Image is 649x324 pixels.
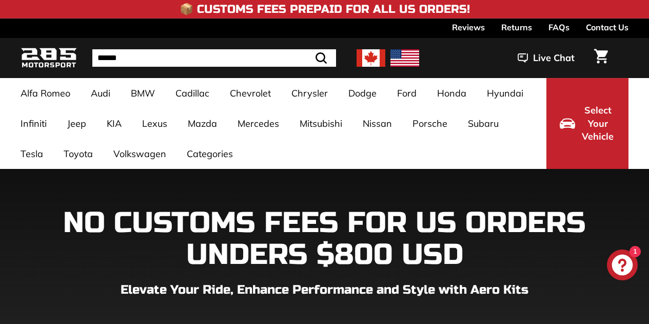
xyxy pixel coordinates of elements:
[352,108,402,139] a: Nissan
[546,78,628,169] button: Select Your Vehicle
[338,78,387,108] a: Dodge
[427,78,477,108] a: Honda
[10,108,57,139] a: Infiniti
[604,250,641,283] inbox-online-store-chat: Shopify online store chat
[132,108,178,139] a: Lexus
[588,41,614,75] a: Cart
[289,108,352,139] a: Mitsubishi
[21,281,628,299] p: Elevate Your Ride, Enhance Performance and Style with Aero Kits
[504,45,588,71] button: Live Chat
[103,139,176,169] a: Volkswagen
[165,78,220,108] a: Cadillac
[92,49,336,67] input: Search
[452,18,485,36] a: Reviews
[21,46,77,70] img: Logo_285_Motorsport_areodynamics_components
[57,108,96,139] a: Jeep
[281,78,338,108] a: Chrysler
[387,78,427,108] a: Ford
[402,108,458,139] a: Porsche
[501,18,532,36] a: Returns
[10,139,53,169] a: Tesla
[533,51,575,65] span: Live Chat
[96,108,132,139] a: KIA
[10,78,81,108] a: Alfa Romeo
[178,108,227,139] a: Mazda
[220,78,281,108] a: Chevrolet
[580,104,615,143] span: Select Your Vehicle
[21,207,628,271] h1: NO CUSTOMS FEES FOR US ORDERS UNDERS $800 USD
[53,139,103,169] a: Toyota
[180,3,470,15] h4: 📦 Customs Fees Prepaid for All US Orders!
[227,108,289,139] a: Mercedes
[176,139,243,169] a: Categories
[477,78,534,108] a: Hyundai
[81,78,121,108] a: Audi
[121,78,165,108] a: BMW
[458,108,509,139] a: Subaru
[586,18,628,36] a: Contact Us
[548,18,569,36] a: FAQs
